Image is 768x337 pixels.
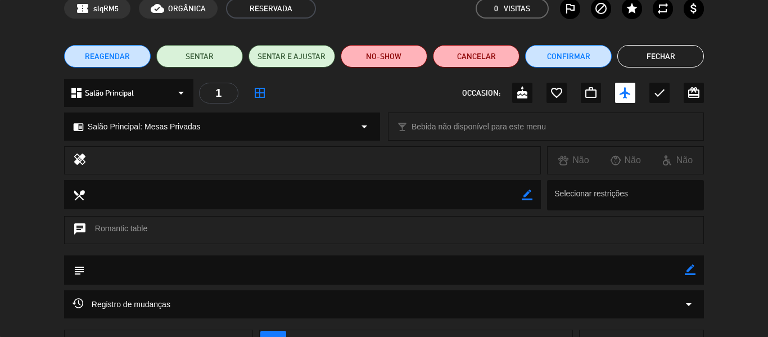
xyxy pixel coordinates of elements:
div: Romantic table [64,216,704,244]
button: Cancelar [433,45,519,68]
span: Bebida não disponível para este menu [412,120,546,133]
button: Fechar [617,45,704,68]
i: arrow_drop_down [174,86,188,100]
i: check [653,86,666,100]
i: airplanemode_active [618,86,632,100]
i: attach_money [687,2,701,15]
i: chrome_reader_mode [73,122,84,132]
span: Registro de mudanças [73,298,170,311]
button: SENTAR E AJUSTAR [249,45,335,68]
span: confirmation_number [76,2,89,15]
i: border_color [685,264,695,275]
button: NO-SHOW [341,45,427,68]
i: outlined_flag [563,2,577,15]
span: Salão Principal: Mesas Privadas [88,120,201,133]
span: 0 [494,2,498,15]
span: Salão Principal [85,87,134,100]
span: ORGÂNICA [168,2,206,15]
i: local_dining [73,188,85,201]
i: arrow_drop_down [682,298,695,311]
i: chat [73,222,87,238]
i: block [594,2,608,15]
button: REAGENDAR [64,45,151,68]
i: subject [73,264,85,276]
i: cloud_done [151,2,164,15]
span: REAGENDAR [85,51,130,62]
i: arrow_drop_down [358,120,371,133]
em: Visitas [504,2,530,15]
i: card_giftcard [687,86,701,100]
button: Confirmar [525,45,612,68]
button: SENTAR [156,45,243,68]
i: favorite_border [550,86,563,100]
i: cake [516,86,529,100]
span: slqRM5 [93,2,119,15]
div: 1 [199,83,238,104]
i: star [625,2,639,15]
i: border_color [522,190,532,200]
i: work_outline [584,86,598,100]
span: OCCASION: [462,87,500,100]
div: Não [652,153,703,168]
i: border_all [253,86,266,100]
div: Não [548,153,599,168]
i: dashboard [70,86,83,100]
div: Não [600,153,652,168]
i: repeat [656,2,670,15]
i: healing [73,152,87,168]
i: local_bar [397,122,408,132]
